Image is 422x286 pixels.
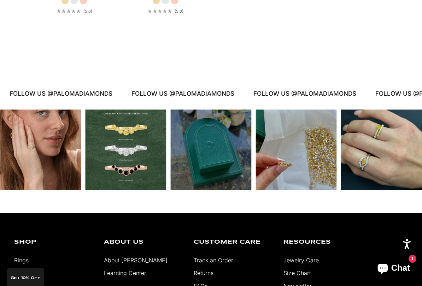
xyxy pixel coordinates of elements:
[283,257,319,264] a: Jewelry Care
[175,9,183,14] span: (5.0)
[148,9,172,13] div: 5.0 out of 5.0 stars
[14,257,29,264] a: Rings
[194,269,213,276] a: Returns
[170,109,251,190] div: Instagram post opens in a popup
[123,89,226,99] p: FOLLOW US @PALOMADIAMONDS
[148,9,183,14] a: 5.0 out of 5.0 stars(5.0)
[283,239,363,245] p: Resources
[85,109,166,190] div: Instagram post opens in a popup
[104,239,183,245] p: About Us
[194,239,273,245] p: Customer Care
[11,276,41,280] span: GET 10% Off
[194,257,233,264] a: Track an Order
[57,9,81,13] div: 5.0 out of 5.0 stars
[371,257,416,280] inbox-online-store-chat: Shopify online store chat
[14,239,93,245] p: Shop
[57,9,92,14] a: 5.0 out of 5.0 stars(5.0)
[104,269,146,276] a: Learning Center
[245,89,348,99] p: FOLLOW US @PALOMADIAMONDS
[341,109,422,190] div: Instagram post opens in a popup
[256,109,337,190] div: Instagram post opens in a popup
[283,269,311,276] a: Size Chart
[104,257,168,264] a: About [PERSON_NAME]
[7,268,44,286] div: GET 10% Off
[83,9,92,14] span: (5.0)
[1,89,104,99] p: FOLLOW US @PALOMADIAMONDS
